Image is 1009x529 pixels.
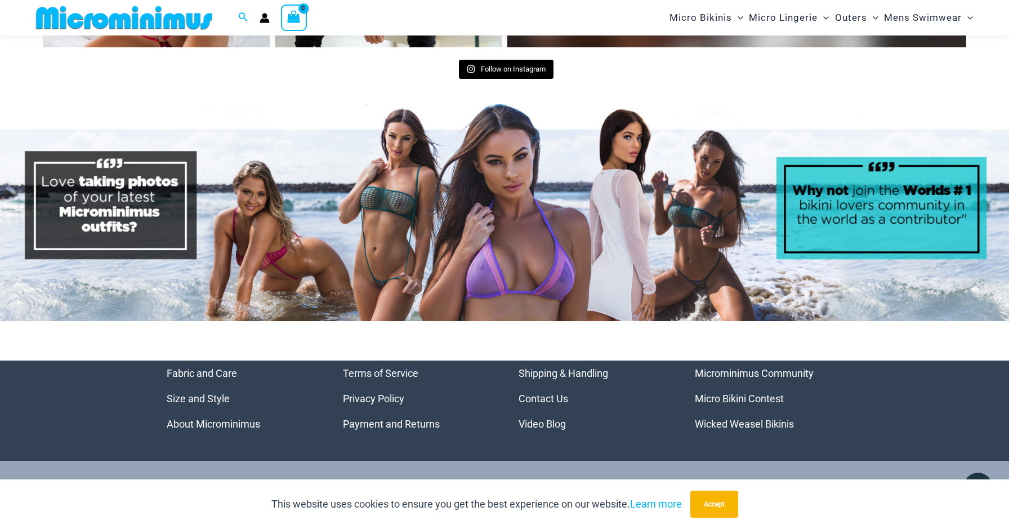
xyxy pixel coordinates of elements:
[746,3,832,32] a: Micro LingerieMenu ToggleMenu Toggle
[32,5,217,30] img: MM SHOP LOGO FLAT
[167,367,237,379] a: Fabric and Care
[167,418,260,430] a: About Microminimus
[343,393,404,404] a: Privacy Policy
[343,418,440,430] a: Payment and Returns
[481,65,546,73] span: Follow on Instagram
[835,3,867,32] span: Outers
[467,65,475,73] svg: Instagram
[667,3,746,32] a: Micro BikinisMenu ToggleMenu Toggle
[238,11,248,25] a: Search icon link
[167,361,315,437] aside: Footer Widget 1
[167,361,315,437] nav: Menu
[881,3,976,32] a: Mens SwimwearMenu ToggleMenu Toggle
[167,393,230,404] a: Size and Style
[695,361,843,437] nav: Menu
[732,3,743,32] span: Menu Toggle
[459,60,553,79] a: Instagram Follow on Instagram
[669,3,732,32] span: Micro Bikinis
[695,418,794,430] a: Wicked Weasel Bikinis
[962,3,973,32] span: Menu Toggle
[343,361,491,437] nav: Menu
[695,361,843,437] aside: Footer Widget 4
[343,367,418,379] a: Terms of Service
[271,496,682,513] p: This website uses cookies to ensure you get the best experience on our website.
[749,3,818,32] span: Micro Lingerie
[260,13,270,23] a: Account icon link
[867,3,878,32] span: Menu Toggle
[519,361,667,437] aside: Footer Widget 3
[695,393,784,404] a: Micro Bikini Contest
[695,367,814,379] a: Microminimus Community
[665,2,977,34] nav: Site Navigation
[343,361,491,437] aside: Footer Widget 2
[519,393,568,404] a: Contact Us
[884,3,962,32] span: Mens Swimwear
[818,3,829,32] span: Menu Toggle
[519,361,667,437] nav: Menu
[630,498,682,510] a: Learn more
[832,3,881,32] a: OutersMenu ToggleMenu Toggle
[690,491,738,518] button: Accept
[281,5,307,30] a: View Shopping Cart, empty
[519,367,608,379] a: Shipping & Handling
[519,418,566,430] a: Video Blog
